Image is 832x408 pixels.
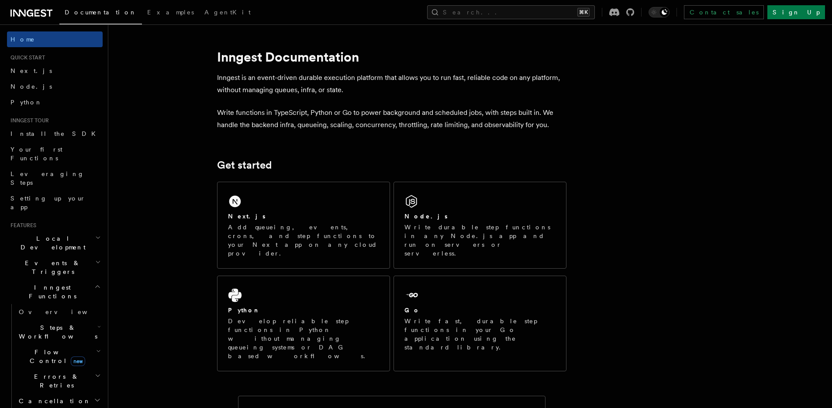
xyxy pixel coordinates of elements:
[217,49,566,65] h1: Inngest Documentation
[217,276,390,371] a: PythonDevelop reliable step functions in Python without managing queueing systems or DAG based wo...
[404,212,448,221] h2: Node.js
[577,8,590,17] kbd: ⌘K
[7,222,36,229] span: Features
[217,107,566,131] p: Write functions in TypeScript, Python or Go to power background and scheduled jobs, with steps bu...
[7,255,103,280] button: Events & Triggers
[7,54,45,61] span: Quick start
[404,306,420,315] h2: Go
[7,79,103,94] a: Node.js
[767,5,825,19] a: Sign Up
[427,5,595,19] button: Search...⌘K
[10,130,101,137] span: Install the SDK
[10,35,35,44] span: Home
[7,234,95,252] span: Local Development
[15,323,97,341] span: Steps & Workflows
[7,117,49,124] span: Inngest tour
[204,9,251,16] span: AgentKit
[19,308,109,315] span: Overview
[228,223,379,258] p: Add queueing, events, crons, and step functions to your Next app on any cloud provider.
[217,72,566,96] p: Inngest is an event-driven durable execution platform that allows you to run fast, reliable code ...
[228,306,260,315] h2: Python
[15,304,103,320] a: Overview
[15,320,103,344] button: Steps & Workflows
[10,99,42,106] span: Python
[15,372,95,390] span: Errors & Retries
[7,280,103,304] button: Inngest Functions
[228,317,379,360] p: Develop reliable step functions in Python without managing queueing systems or DAG based workflows.
[7,166,103,190] a: Leveraging Steps
[404,317,556,352] p: Write fast, durable step functions in your Go application using the standard library.
[10,170,84,186] span: Leveraging Steps
[15,369,103,393] button: Errors & Retries
[15,397,91,405] span: Cancellation
[142,3,199,24] a: Examples
[7,190,103,215] a: Setting up your app
[10,146,62,162] span: Your first Functions
[147,9,194,16] span: Examples
[7,63,103,79] a: Next.js
[394,182,566,269] a: Node.jsWrite durable step functions in any Node.js app and run on servers or serverless.
[649,7,670,17] button: Toggle dark mode
[7,231,103,255] button: Local Development
[394,276,566,371] a: GoWrite fast, durable step functions in your Go application using the standard library.
[10,195,86,211] span: Setting up your app
[15,348,96,365] span: Flow Control
[71,356,85,366] span: new
[7,283,94,301] span: Inngest Functions
[15,344,103,369] button: Flow Controlnew
[65,9,137,16] span: Documentation
[7,126,103,142] a: Install the SDK
[404,223,556,258] p: Write durable step functions in any Node.js app and run on servers or serverless.
[59,3,142,24] a: Documentation
[199,3,256,24] a: AgentKit
[7,94,103,110] a: Python
[217,182,390,269] a: Next.jsAdd queueing, events, crons, and step functions to your Next app on any cloud provider.
[7,142,103,166] a: Your first Functions
[7,31,103,47] a: Home
[217,159,272,171] a: Get started
[7,259,95,276] span: Events & Triggers
[684,5,764,19] a: Contact sales
[10,67,52,74] span: Next.js
[10,83,52,90] span: Node.js
[228,212,266,221] h2: Next.js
